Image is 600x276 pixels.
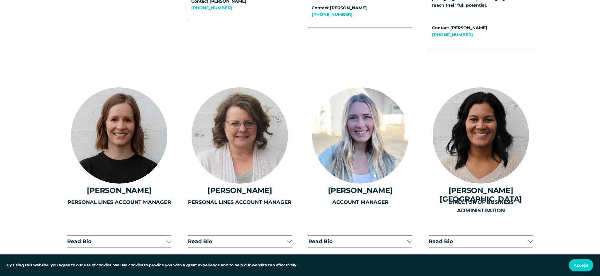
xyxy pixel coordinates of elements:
[67,186,171,195] h4: [PERSON_NAME]
[569,259,593,271] button: Accept
[188,186,292,195] h4: [PERSON_NAME]
[429,198,532,215] p: DIRECTOR OF BUSINESS ADMINISTRATION
[574,263,588,268] span: Accept
[432,32,473,37] a: [PHONE_NUMBER]
[7,262,297,268] p: By using this website, you agree to our use of cookies. We use cookies to provide you with a grea...
[432,25,487,30] strong: Contact [PERSON_NAME]
[188,198,292,207] p: PERSONAL LINES ACCOUNT MANAGER
[429,235,532,247] button: Read Bio
[312,12,353,17] a: [PHONE_NUMBER]
[308,198,412,207] p: ACCOUNT MANAGER
[191,5,232,10] a: [PHONE_NUMBER]
[308,186,412,195] h4: [PERSON_NAME]
[312,5,367,10] strong: Contact [PERSON_NAME]
[429,186,532,203] h4: [PERSON_NAME][GEOGRAPHIC_DATA]
[67,198,171,207] p: PERSONAL LINES ACCOUNT MANAGER
[429,238,528,244] span: Read Bio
